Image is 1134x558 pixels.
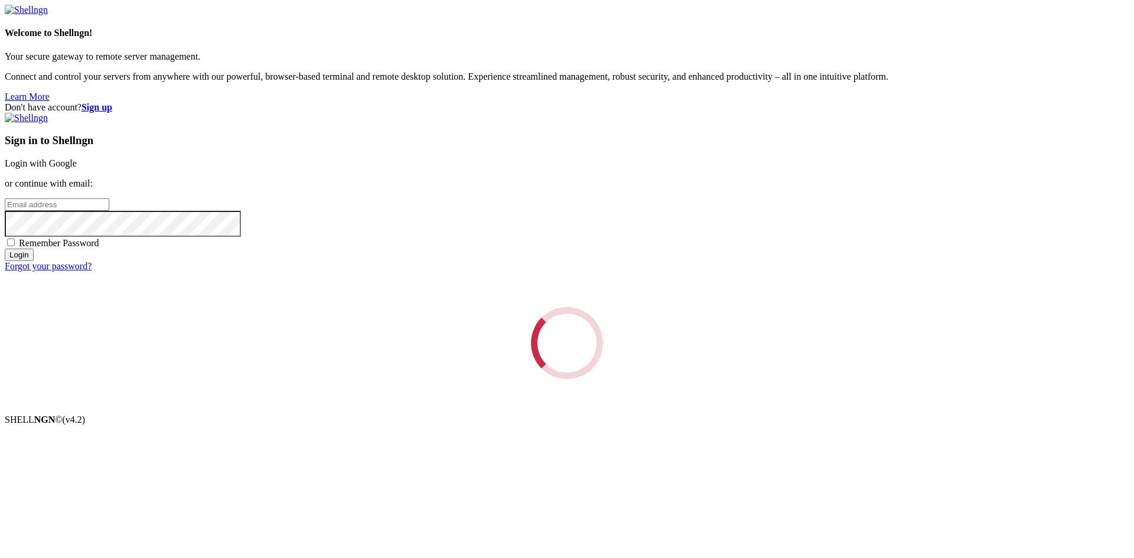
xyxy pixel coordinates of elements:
span: Remember Password [19,238,99,248]
div: Don't have account? [5,102,1129,113]
a: Sign up [82,102,112,112]
p: Your secure gateway to remote server management. [5,51,1129,62]
input: Login [5,249,34,261]
h3: Sign in to Shellngn [5,134,1129,147]
img: Shellngn [5,5,48,15]
p: or continue with email: [5,178,1129,189]
a: Login with Google [5,158,77,168]
img: Shellngn [5,113,48,123]
b: NGN [34,415,56,425]
div: Loading... [527,304,606,382]
input: Remember Password [7,239,15,246]
span: SHELL © [5,415,85,425]
a: Forgot your password? [5,261,92,271]
a: Learn More [5,92,50,102]
h4: Welcome to Shellngn! [5,28,1129,38]
input: Email address [5,198,109,211]
span: 4.2.0 [63,415,86,425]
p: Connect and control your servers from anywhere with our powerful, browser-based terminal and remo... [5,71,1129,82]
